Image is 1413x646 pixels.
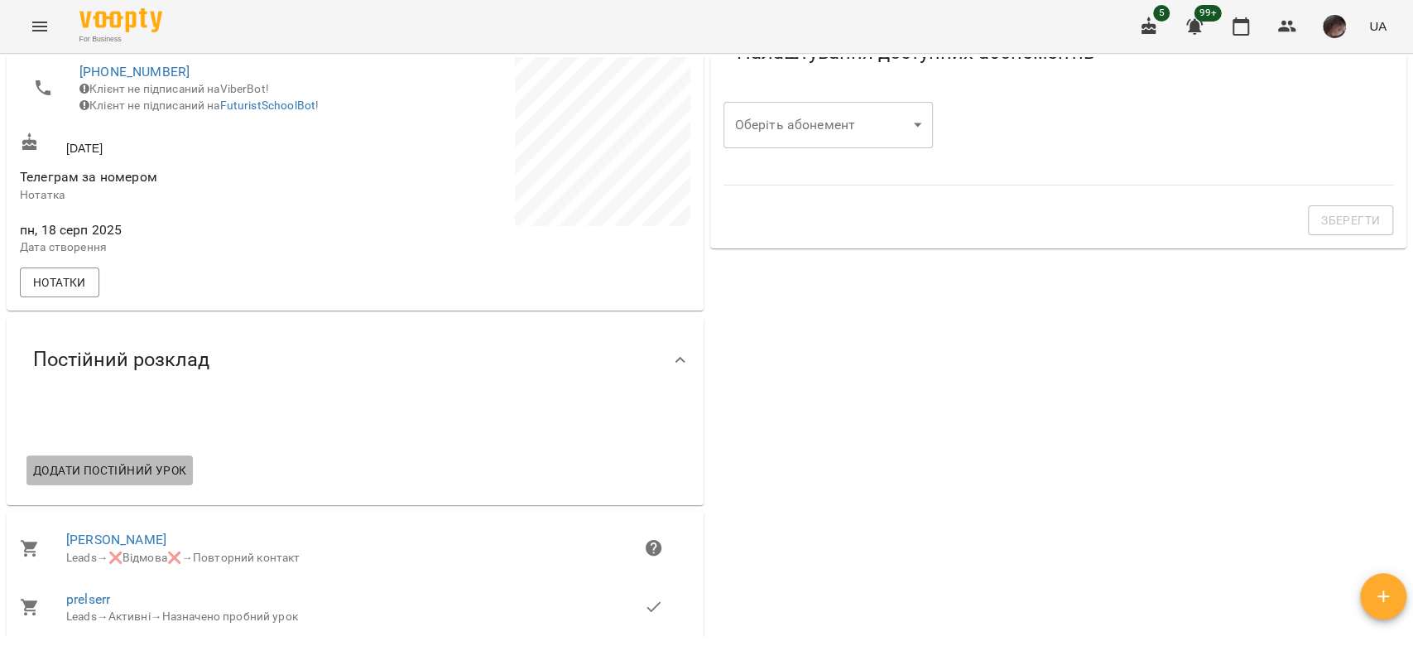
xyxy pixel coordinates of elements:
div: ​ [723,102,934,148]
span: пн, 18 серп 2025 [20,220,352,240]
span: 99+ [1194,5,1222,22]
span: Клієнт не підписаний на ViberBot! [79,82,269,95]
span: For Business [79,34,162,45]
a: [PHONE_NUMBER] [79,64,190,80]
span: 5 [1153,5,1170,22]
span: Клієнт не підписаний на ! [79,99,319,112]
button: Додати постійний урок [26,456,193,485]
div: [DATE] [17,129,355,160]
div: Leads Активні Назначено пробний урок [66,609,644,625]
img: 297f12a5ee7ab206987b53a38ee76f7e.jpg [1323,15,1346,38]
span: Нотатки [33,272,86,292]
a: [PERSON_NAME] [66,532,166,547]
span: Постійний розклад [33,347,209,373]
span: → [151,610,162,623]
span: → [97,551,108,564]
div: Постійний розклад [7,317,704,403]
span: → [181,551,193,564]
button: UA [1363,11,1393,41]
p: Нотатка [20,187,352,204]
img: Voopty Logo [79,8,162,32]
span: Телеграм за номером [20,169,157,185]
a: prelserr [66,591,110,607]
button: Нотатки [20,268,99,297]
div: Leads ❌Відмова❌ Повторний контакт [66,550,644,566]
span: Додати постійний урок [33,460,186,480]
p: Дата створення [20,239,352,256]
span: → [97,610,108,623]
button: Menu [20,7,60,46]
span: UA [1369,17,1387,35]
a: FuturistSchoolBot [220,99,316,112]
